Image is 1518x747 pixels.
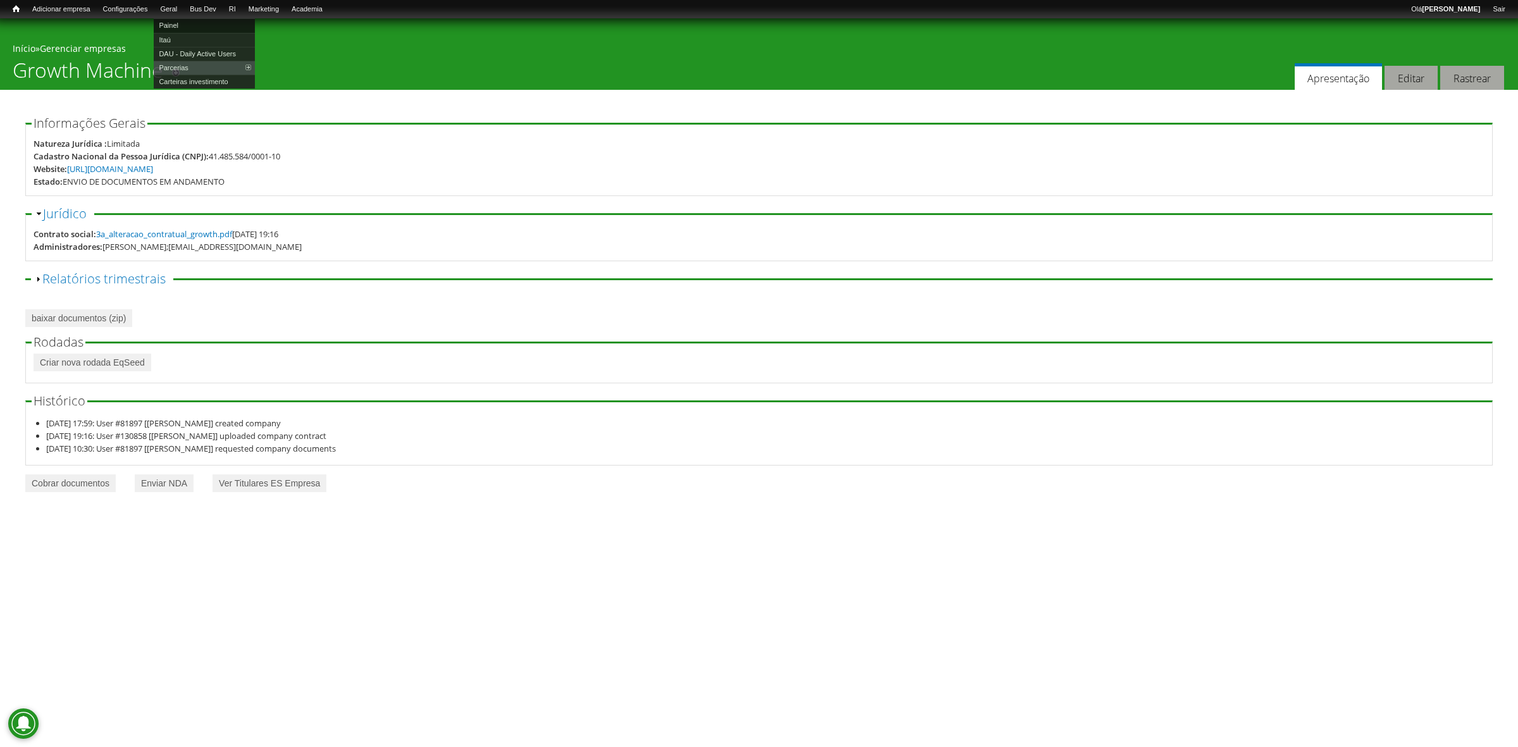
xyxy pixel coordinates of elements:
[25,309,132,327] a: baixar documentos (zip)
[96,228,232,240] a: 3a_alteracao_contratual_growth.pdf
[34,392,85,409] span: Histórico
[42,270,166,287] a: Relatórios trimestrais
[13,58,163,90] h1: Growth Machine
[63,175,225,188] div: ENVIO DE DOCUMENTOS EM ANDAMENTO
[25,474,116,492] a: Cobrar documentos
[46,417,1485,429] li: [DATE] 17:59: User #81897 [[PERSON_NAME]] created company
[107,137,140,150] div: Limitada
[96,228,278,240] span: [DATE] 19:16
[285,3,329,16] a: Academia
[1440,66,1504,90] a: Rastrear
[1385,66,1438,90] a: Editar
[13,42,35,54] a: Início
[209,150,280,163] div: 41.485.584/0001-10
[34,228,96,240] div: Contrato social:
[223,3,242,16] a: RI
[34,150,209,163] div: Cadastro Nacional da Pessoa Jurídica (CNPJ):
[154,3,183,16] a: Geral
[13,42,1505,58] div: »
[34,114,145,132] span: Informações Gerais
[34,333,83,350] span: Rodadas
[26,3,97,16] a: Adicionar empresa
[6,3,26,15] a: Início
[183,3,223,16] a: Bus Dev
[46,442,1485,455] li: [DATE] 10:30: User #81897 [[PERSON_NAME]] requested company documents
[43,205,87,222] a: Jurídico
[102,240,302,253] div: [PERSON_NAME];[EMAIL_ADDRESS][DOMAIN_NAME]
[242,3,285,16] a: Marketing
[46,429,1485,442] li: [DATE] 19:16: User #130858 [[PERSON_NAME]] uploaded company contract
[13,4,20,13] span: Início
[34,240,102,253] div: Administradores:
[67,163,153,175] a: [URL][DOMAIN_NAME]
[40,42,126,54] a: Gerenciar empresas
[213,474,326,492] a: Ver Titulares ES Empresa
[1422,5,1480,13] strong: [PERSON_NAME]
[97,3,154,16] a: Configurações
[135,474,194,492] a: Enviar NDA
[34,163,67,175] div: Website:
[1405,3,1486,16] a: Olá[PERSON_NAME]
[1295,63,1382,90] a: Apresentação
[34,137,107,150] div: Natureza Jurídica :
[34,354,151,371] a: Criar nova rodada EqSeed
[34,175,63,188] div: Estado:
[1486,3,1512,16] a: Sair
